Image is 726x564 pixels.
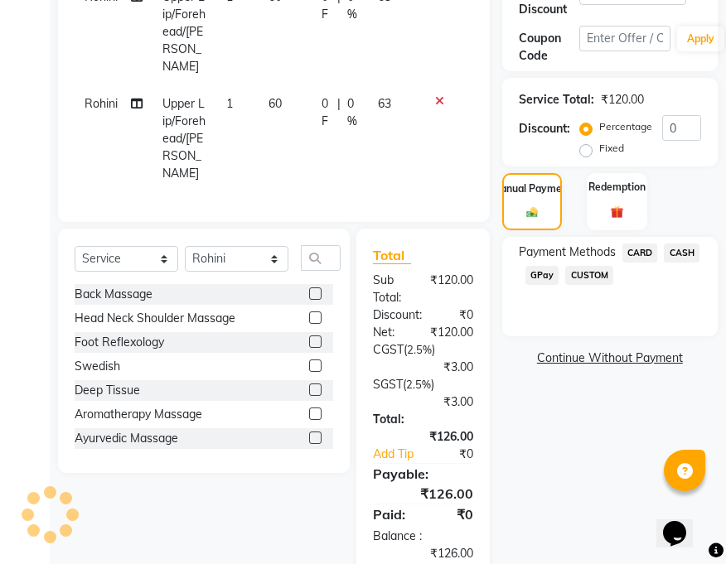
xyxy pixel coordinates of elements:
[373,342,404,357] span: CGST
[525,266,559,285] span: GPay
[677,27,724,51] button: Apply
[418,272,486,306] div: ₹120.00
[373,247,411,264] span: Total
[579,26,670,51] input: Enter Offer / Coupon Code
[506,349,714,367] a: Continue Without Payment
[75,286,152,303] div: Back Massage
[361,306,434,324] div: Discount:
[361,428,486,446] div: ₹126.00
[361,545,486,562] div: ₹126.00
[269,96,282,111] span: 60
[361,411,486,428] div: Total:
[75,430,178,447] div: Ayurvedic Massage
[322,95,331,130] span: 0 F
[361,359,486,376] div: ₹3.00
[588,180,646,195] label: Redemption
[361,484,486,504] div: ₹126.00
[519,30,579,65] div: Coupon Code
[361,341,486,359] div: ( )
[519,243,616,261] span: Payment Methods
[361,528,486,545] div: Balance :
[361,464,486,484] div: Payable:
[599,119,652,134] label: Percentage
[361,272,418,306] div: Sub Total:
[226,96,233,111] span: 1
[361,446,433,463] a: Add Tip
[519,120,570,137] div: Discount:
[599,141,624,156] label: Fixed
[85,96,118,111] span: Rohini
[423,504,485,524] div: ₹0
[361,504,423,524] div: Paid:
[519,91,594,108] div: Service Total:
[75,334,164,351] div: Foot Reflexology
[162,96,206,181] span: Upper Lip/Forehead/[PERSON_NAME]
[523,206,540,219] img: _cash.svg
[75,310,235,327] div: Head Neck Shoulder Massage
[656,498,709,547] iframe: chat widget
[301,245,341,271] input: Search or Scan
[347,95,358,130] span: 0 %
[607,205,627,220] img: _gift.svg
[565,266,613,285] span: CUSTOM
[373,377,403,392] span: SGST
[601,91,644,108] div: ₹120.00
[664,243,699,263] span: CASH
[406,378,431,391] span: 2.5%
[407,343,432,356] span: 2.5%
[434,306,486,324] div: ₹0
[433,446,486,463] div: ₹0
[361,376,486,393] div: ( )
[418,324,486,341] div: ₹120.00
[75,358,120,375] div: Swedish
[361,324,418,341] div: Net:
[337,95,341,130] span: |
[622,243,658,263] span: CARD
[492,181,572,196] label: Manual Payment
[361,393,486,411] div: ₹3.00
[75,406,202,423] div: Aromatherapy Massage
[378,96,391,111] span: 63
[75,382,140,399] div: Deep Tissue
